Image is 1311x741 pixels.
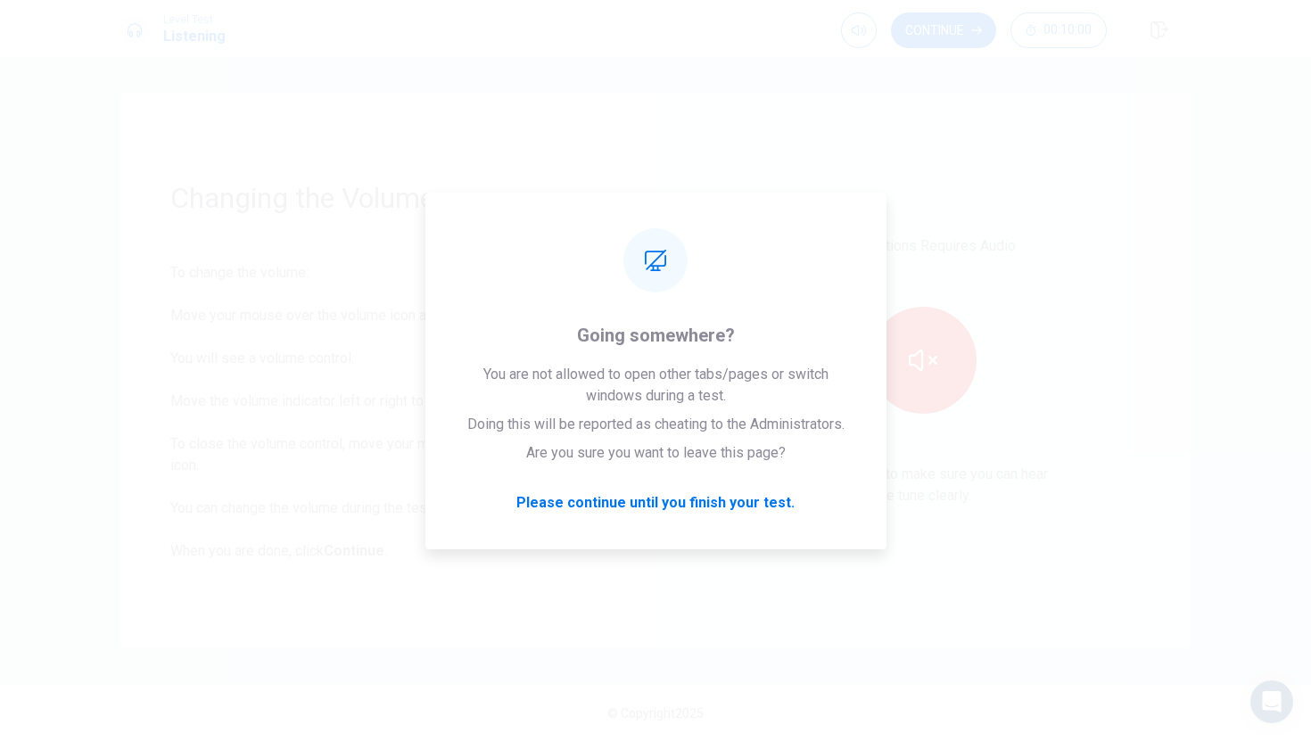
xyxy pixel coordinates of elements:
[799,464,1048,506] p: Click the icon to make sure you can hear the tune clearly.
[170,262,606,562] div: To change the volume: Move your mouse over the volume icon at the top of the screen. You will see...
[163,13,226,26] span: Level Test
[1010,12,1107,48] button: 00:10:00
[891,12,996,48] button: Continue
[163,26,226,47] h1: Listening
[1043,23,1092,37] span: 00:10:00
[324,542,384,559] b: Continue
[607,706,704,720] span: © Copyright 2025
[831,235,1016,257] p: This Sections Requires Audio
[1250,680,1293,723] div: Open Intercom Messenger
[170,180,606,216] h1: Changing the Volume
